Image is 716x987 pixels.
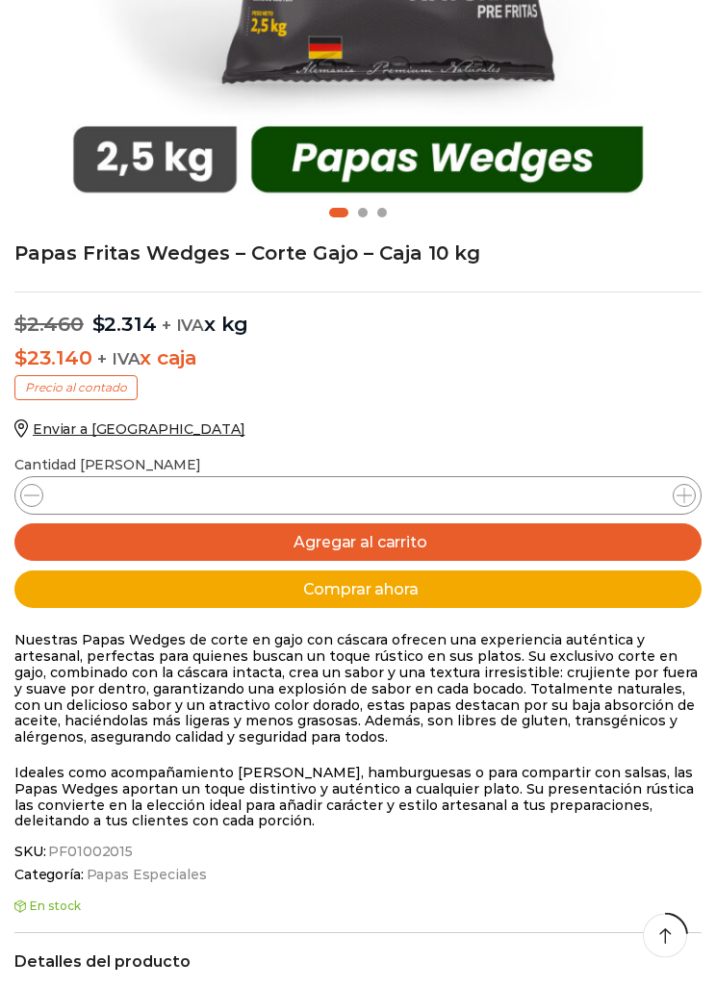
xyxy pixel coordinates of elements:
p: Ideales como acompañamiento [PERSON_NAME], hamburguesas o para compartir con salsas, las Papas We... [14,766,702,830]
span: + IVA [162,316,204,336]
span: SKU: [14,845,702,861]
a: Enviar a [GEOGRAPHIC_DATA] [14,421,244,439]
span: Go to slide 1 [329,209,348,218]
button: Comprar ahora [14,571,702,609]
button: Agregar al carrito [14,524,702,562]
span: $ [14,313,27,337]
span: $ [14,346,27,370]
span: Enviar a [GEOGRAPHIC_DATA] [33,421,244,439]
bdi: 2.314 [92,313,157,337]
span: PF01002015 [45,845,133,861]
p: Cantidad [PERSON_NAME] [14,458,702,474]
bdi: 23.140 [14,346,92,370]
span: Go to slide 2 [358,209,368,218]
span: Categoría: [14,868,702,884]
p: Nuestras Papas Wedges de corte en gajo con cáscara ofrecen una experiencia auténtica y artesanal,... [14,633,702,747]
p: x caja [14,346,702,370]
p: Precio al contado [14,376,138,401]
p: x kg [14,292,702,337]
h2: Detalles del producto [14,953,702,972]
input: Product quantity [340,483,376,510]
span: Go to slide 3 [377,209,387,218]
a: Papas Especiales [84,868,207,884]
span: + IVA [97,350,140,369]
p: En stock [14,900,702,914]
span: $ [92,313,105,337]
bdi: 2.460 [14,313,84,337]
h1: Papas Fritas Wedges – Corte Gajo – Caja 10 kg [14,244,702,264]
